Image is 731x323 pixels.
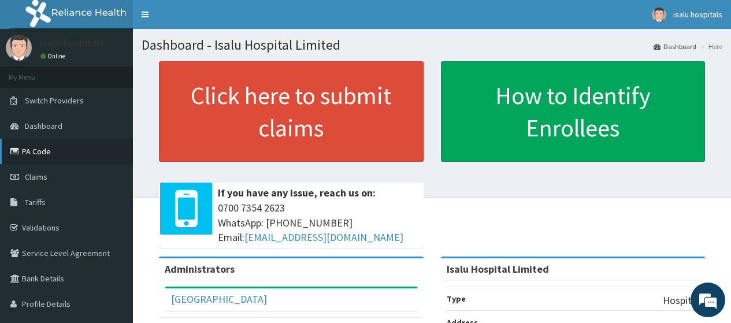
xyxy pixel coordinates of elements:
[244,231,403,244] a: [EMAIL_ADDRESS][DOMAIN_NAME]
[654,42,696,51] a: Dashboard
[697,42,722,51] li: Here
[25,172,47,182] span: Claims
[171,292,267,306] a: [GEOGRAPHIC_DATA]
[159,61,424,162] a: Click here to submit claims
[25,197,46,207] span: Tariffs
[447,294,466,304] b: Type
[165,262,235,276] b: Administrators
[40,38,105,48] p: isalu hospitals
[441,61,706,162] a: How to Identify Enrollees
[25,95,84,106] span: Switch Providers
[218,186,376,199] b: If you have any issue, reach us on:
[663,293,699,308] p: Hospital
[25,121,62,131] span: Dashboard
[673,9,722,20] span: isalu hospitals
[6,35,32,61] img: User Image
[218,201,418,245] span: 0700 7354 2623 WhatsApp: [PHONE_NUMBER] Email:
[652,8,666,22] img: User Image
[40,52,68,60] a: Online
[142,38,722,53] h1: Dashboard - Isalu Hospital Limited
[447,262,549,276] strong: Isalu Hospital Limited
